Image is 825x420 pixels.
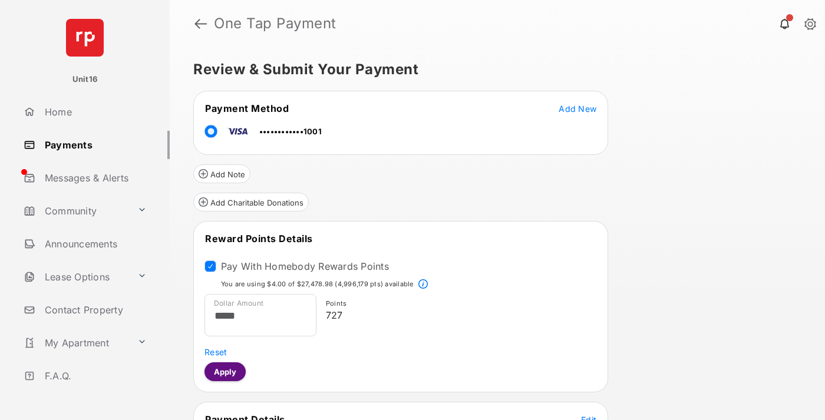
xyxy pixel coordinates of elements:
[326,308,592,322] p: 727
[193,62,792,77] h5: Review & Submit Your Payment
[204,347,227,357] span: Reset
[221,260,389,272] label: Pay With Homebody Rewards Points
[221,279,414,289] p: You are using $4.00 of $27,478.98 (4,996,179 pts) available
[19,197,133,225] a: Community
[72,74,98,85] p: Unit16
[559,104,596,114] span: Add New
[19,362,170,390] a: F.A.Q.
[19,230,170,258] a: Announcements
[193,164,250,183] button: Add Note
[259,127,322,136] span: ••••••••••••1001
[19,164,170,192] a: Messages & Alerts
[559,102,596,114] button: Add New
[66,19,104,57] img: svg+xml;base64,PHN2ZyB4bWxucz0iaHR0cDovL3d3dy53My5vcmcvMjAwMC9zdmciIHdpZHRoPSI2NCIgaGVpZ2h0PSI2NC...
[204,346,227,358] button: Reset
[204,362,246,381] button: Apply
[19,263,133,291] a: Lease Options
[326,299,592,309] p: Points
[19,296,170,324] a: Contact Property
[205,233,313,244] span: Reward Points Details
[205,102,289,114] span: Payment Method
[19,98,170,126] a: Home
[214,16,336,31] strong: One Tap Payment
[19,329,133,357] a: My Apartment
[19,131,170,159] a: Payments
[193,193,309,211] button: Add Charitable Donations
